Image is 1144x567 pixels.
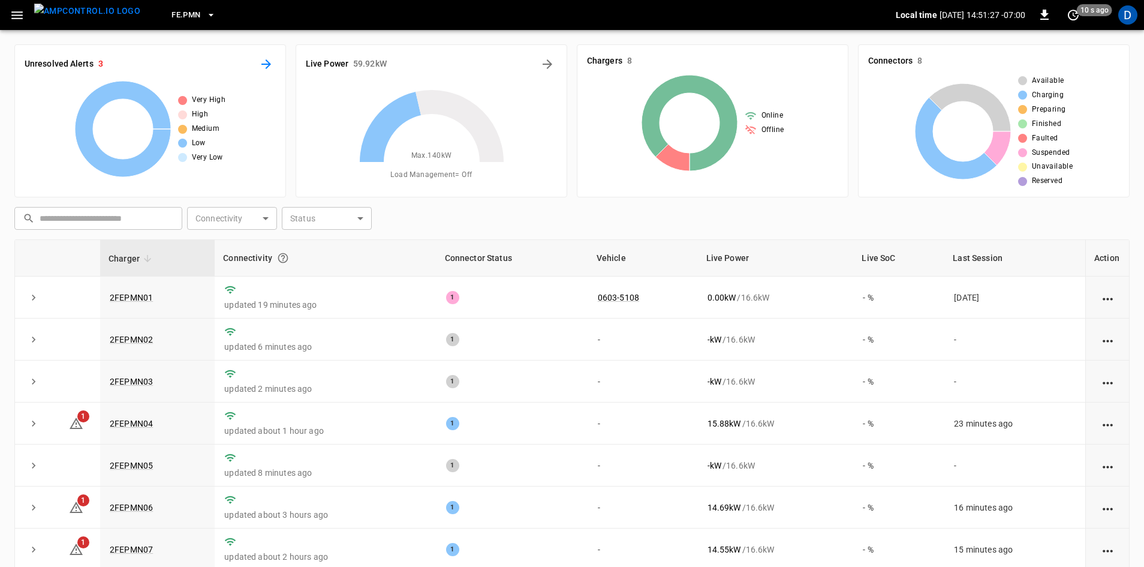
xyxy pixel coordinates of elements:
[77,494,89,506] span: 1
[110,545,153,554] a: 2FEPMN07
[25,499,43,517] button: expand row
[1032,104,1066,116] span: Preparing
[944,240,1085,277] th: Last Session
[598,293,639,302] a: 0603-5108
[171,8,200,22] span: FE.PMN
[708,334,844,346] div: / 16.6 kW
[25,331,43,349] button: expand row
[110,419,153,428] a: 2FEPMN04
[411,150,452,162] span: Max. 140 kW
[306,58,348,71] h6: Live Power
[627,55,632,68] h6: 8
[224,383,426,395] p: updated 2 minutes ago
[110,293,153,302] a: 2FEPMN01
[853,319,944,361] td: - %
[224,299,426,311] p: updated 19 minutes ago
[34,4,140,19] img: ampcontrol.io logo
[192,94,226,106] span: Very High
[1085,240,1129,277] th: Action
[944,445,1085,487] td: -
[353,58,387,71] h6: 59.92 kW
[708,460,721,472] p: - kW
[1032,118,1061,130] span: Finished
[192,137,206,149] span: Low
[761,124,784,136] span: Offline
[446,375,459,388] div: 1
[98,58,103,71] h6: 3
[588,319,698,361] td: -
[853,361,944,403] td: - %
[1032,75,1064,87] span: Available
[1100,418,1115,430] div: action cell options
[272,247,294,269] button: Connection between the charger and our software.
[588,445,698,487] td: -
[110,377,153,386] a: 2FEPMN03
[853,277,944,319] td: - %
[538,55,557,74] button: Energy Overview
[1100,292,1115,304] div: action cell options
[1077,4,1112,16] span: 10 s ago
[110,335,153,344] a: 2FEPMN02
[446,501,459,514] div: 1
[257,55,276,74] button: All Alerts
[167,4,221,27] button: FE.PMN
[224,341,426,353] p: updated 6 minutes ago
[944,361,1085,403] td: -
[944,487,1085,529] td: 16 minutes ago
[853,403,944,445] td: - %
[25,289,43,307] button: expand row
[1118,5,1137,25] div: profile-icon
[1032,89,1064,101] span: Charging
[1100,544,1115,556] div: action cell options
[1100,334,1115,346] div: action cell options
[940,9,1025,21] p: [DATE] 14:51:27 -07:00
[944,277,1085,319] td: [DATE]
[708,544,844,556] div: / 16.6 kW
[446,291,459,304] div: 1
[853,445,944,487] td: - %
[708,502,741,514] p: 14.69 kW
[588,361,698,403] td: -
[708,460,844,472] div: / 16.6 kW
[588,487,698,529] td: -
[896,9,937,21] p: Local time
[25,415,43,433] button: expand row
[25,373,43,391] button: expand row
[69,502,83,512] a: 1
[698,240,854,277] th: Live Power
[1032,133,1058,145] span: Faulted
[708,292,844,304] div: / 16.6 kW
[708,418,844,430] div: / 16.6 kW
[708,334,721,346] p: - kW
[868,55,913,68] h6: Connectors
[708,544,741,556] p: 14.55 kW
[446,333,459,346] div: 1
[588,403,698,445] td: -
[1032,175,1062,187] span: Reserved
[587,55,622,68] h6: Chargers
[588,240,698,277] th: Vehicle
[1064,5,1083,25] button: set refresh interval
[192,123,219,135] span: Medium
[192,109,209,121] span: High
[25,457,43,475] button: expand row
[1032,147,1070,159] span: Suspended
[390,169,472,181] span: Load Management = Off
[69,544,83,554] a: 1
[110,461,153,470] a: 2FEPMN05
[25,58,94,71] h6: Unresolved Alerts
[708,292,736,304] p: 0.00 kW
[446,459,459,472] div: 1
[436,240,588,277] th: Connector Status
[761,110,783,122] span: Online
[77,536,89,548] span: 1
[708,376,844,388] div: / 16.6 kW
[109,251,155,266] span: Charger
[223,247,428,269] div: Connectivity
[224,551,426,563] p: updated about 2 hours ago
[69,418,83,428] a: 1
[708,376,721,388] p: - kW
[1100,376,1115,388] div: action cell options
[1032,161,1073,173] span: Unavailable
[708,502,844,514] div: / 16.6 kW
